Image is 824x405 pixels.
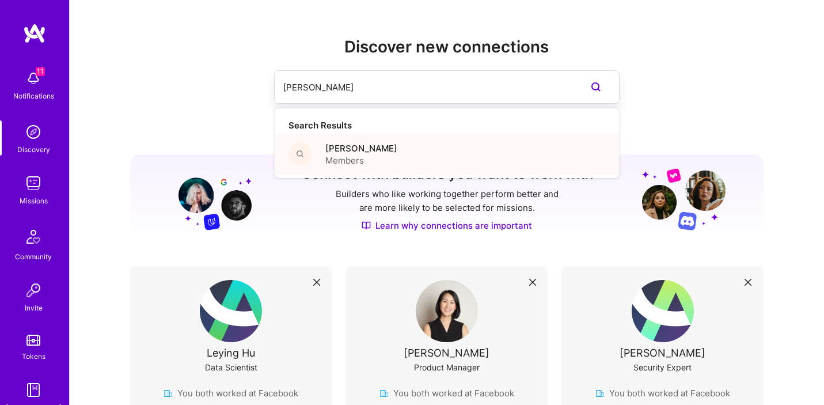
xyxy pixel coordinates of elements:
[275,120,619,131] h4: Search Results
[15,251,52,263] div: Community
[207,347,255,359] div: Leying Hu
[20,195,48,207] div: Missions
[379,389,389,398] img: company icon
[200,280,262,342] img: User Avatar
[283,73,564,102] input: Search builders by name
[379,387,514,399] div: You both worked at Facebook
[313,279,320,286] i: icon Close
[362,221,371,230] img: Discover
[13,90,54,102] div: Notifications
[164,387,298,399] div: You both worked at Facebook
[20,223,47,251] img: Community
[22,172,45,195] img: teamwork
[130,37,764,56] h2: Discover new connections
[325,154,397,166] span: Members
[416,280,478,342] img: User Avatar
[164,389,173,398] img: company icon
[620,347,705,359] div: [PERSON_NAME]
[36,67,45,76] span: 11
[325,142,397,154] span: [PERSON_NAME]
[529,279,536,286] i: icon Close
[26,335,40,346] img: tokens
[595,387,730,399] div: You both worked at Facebook
[589,80,603,94] i: icon SearchPurple
[22,350,45,362] div: Tokens
[362,219,532,232] a: Learn why connections are important
[414,361,480,373] div: Product Manager
[22,279,45,302] img: Invite
[745,279,751,286] i: icon Close
[333,187,561,215] p: Builders who like working together perform better and are more likely to be selected for missions.
[595,389,605,398] img: company icon
[633,361,692,373] div: Security Expert
[25,302,43,314] div: Invite
[22,67,45,90] img: bell
[205,361,257,373] div: Data Scientist
[22,120,45,143] img: discovery
[23,23,46,44] img: logo
[22,378,45,402] img: guide book
[632,280,694,342] img: User Avatar
[404,347,489,359] div: [PERSON_NAME]
[17,143,50,156] div: Discovery
[297,150,303,157] i: icon Search
[168,167,252,230] img: Grow your network
[642,168,726,230] img: Grow your network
